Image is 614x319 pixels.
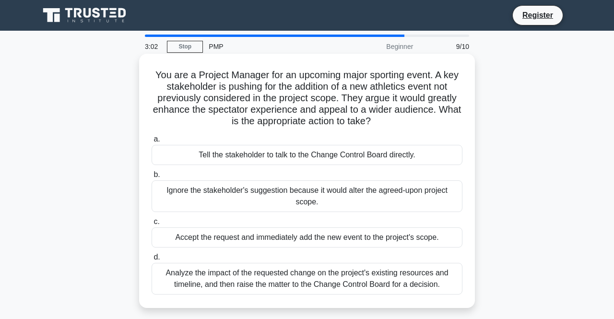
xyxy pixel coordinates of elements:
[419,37,475,56] div: 9/10
[153,135,160,143] span: a.
[203,37,335,56] div: PMP
[152,145,462,165] div: Tell the stakeholder to talk to the Change Control Board directly.
[153,217,159,225] span: c.
[139,37,167,56] div: 3:02
[152,227,462,248] div: Accept the request and immediately add the new event to the project's scope.
[167,41,203,53] a: Stop
[153,170,160,178] span: b.
[335,37,419,56] div: Beginner
[152,263,462,295] div: Analyze the impact of the requested change on the project's existing resources and timeline, and ...
[153,253,160,261] span: d.
[152,180,462,212] div: Ignore the stakeholder's suggestion because it would alter the agreed-upon project scope.
[517,9,559,21] a: Register
[151,69,463,128] h5: You are a Project Manager for an upcoming major sporting event. A key stakeholder is pushing for ...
